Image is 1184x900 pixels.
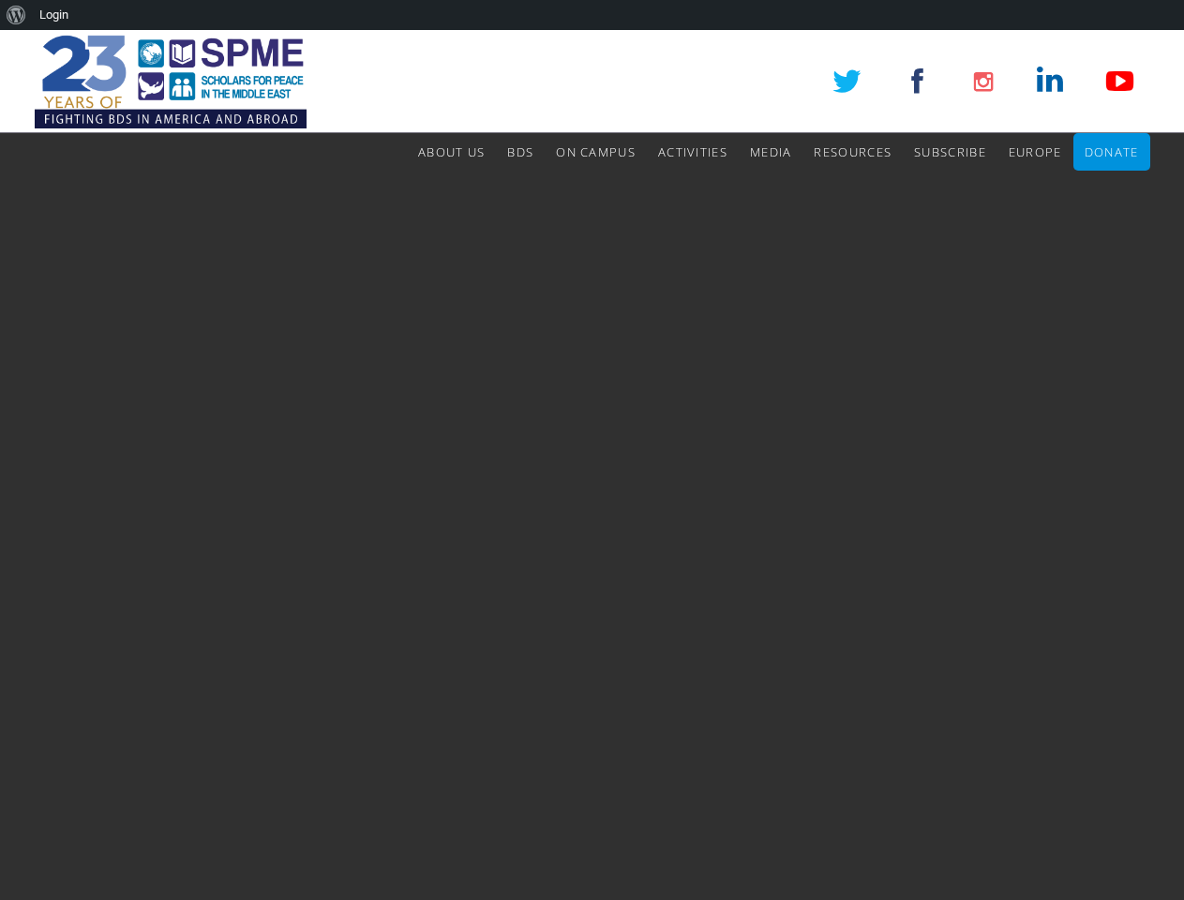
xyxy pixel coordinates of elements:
span: BDS [507,143,533,160]
span: Media [750,143,792,160]
a: Resources [814,133,892,171]
a: About Us [418,133,485,171]
span: Activities [658,143,727,160]
a: Europe [1009,133,1062,171]
a: On Campus [556,133,636,171]
a: Donate [1085,133,1139,171]
span: Donate [1085,143,1139,160]
span: Europe [1009,143,1062,160]
a: Media [750,133,792,171]
span: Resources [814,143,892,160]
span: On Campus [556,143,636,160]
span: About Us [418,143,485,160]
span: Subscribe [914,143,986,160]
a: Activities [658,133,727,171]
a: Subscribe [914,133,986,171]
img: SPME [35,30,307,133]
a: BDS [507,133,533,171]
